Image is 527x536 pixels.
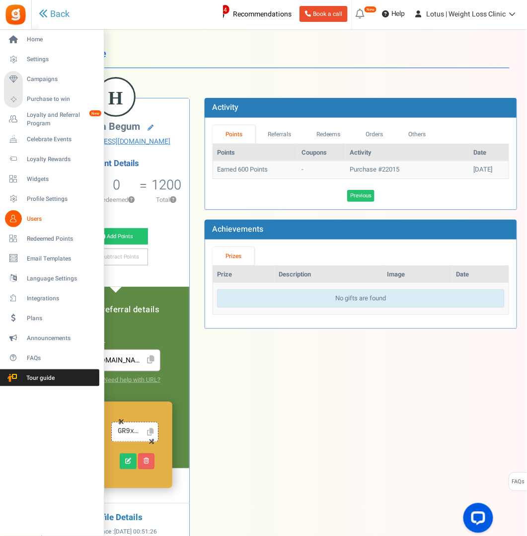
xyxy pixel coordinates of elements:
span: Profile Settings [27,195,96,203]
a: Loyalty Rewards [4,151,99,168]
a: Subtract Points [83,249,148,266]
span: Loyalty and Referral Program [27,111,99,128]
span: FAQs [27,354,96,362]
a: Click to Copy [143,424,157,440]
span: Loyalty Rewards [27,155,96,164]
a: Others [396,125,439,144]
b: Activity [212,101,238,113]
a: Email Templates [4,250,99,267]
span: Integrations [27,294,96,303]
td: Purchase #22015 [346,161,470,179]
a: Widgets [4,171,99,187]
th: Prize [213,266,275,283]
h5: 1200 [151,178,181,192]
a: Home [4,31,99,48]
button: ? [170,197,176,203]
span: Campaigns [27,75,96,84]
a: Redeems [304,125,354,144]
span: Announcements [27,334,96,343]
th: Image [383,266,452,283]
a: Orders [353,125,396,144]
a: Integrations [4,290,99,307]
span: Settings [27,55,96,64]
span: Redeemed Points [27,235,96,243]
b: Achievements [212,223,263,235]
th: Description [275,266,383,283]
a: Profile Settings [4,190,99,207]
a: Previous [347,190,375,202]
th: Date [470,144,509,162]
button: ? [129,197,135,203]
a: Points [213,125,255,144]
figcaption: H [97,79,134,117]
span: Purchase to win [27,95,96,103]
th: Date [452,266,509,283]
p: Total [148,195,184,204]
h5: Loyalty referral details [52,305,179,314]
a: [EMAIL_ADDRESS][DOMAIN_NAME] [49,137,182,147]
a: Add Points [83,228,148,245]
h1: User Profile [49,40,510,68]
span: Plans [27,314,96,323]
em: New [89,110,102,117]
a: Announcements [4,330,99,347]
h4: Point Details [42,159,189,168]
a: FAQs [4,350,99,366]
a: Purchase to win [4,91,99,108]
a: Celebrate Events [4,131,99,148]
p: Redeemed [95,195,138,204]
th: Coupons [298,144,346,162]
h6: Referral URL [71,338,160,345]
span: Language Settings [27,274,96,283]
h4: Profile Details [49,514,182,523]
span: Tour guide [4,374,74,382]
h5: 0 [113,178,120,192]
a: Users [4,210,99,227]
a: Language Settings [4,270,99,287]
a: Help [378,6,409,22]
a: Redeemed Points [4,230,99,247]
td: Earned 600 Points [213,161,298,179]
a: 4 Recommendations [209,6,296,22]
a: Settings [4,51,99,68]
span: Click to Copy [143,352,159,369]
a: Campaigns [4,71,99,88]
span: Help [389,9,405,19]
a: Loyalty and Referral Program New [4,111,99,128]
em: New [364,6,377,13]
span: Lotus | Weight Loss Clinic [427,9,506,19]
img: Gratisfaction [4,3,27,26]
span: Widgets [27,175,96,183]
span: Recommendations [233,9,292,19]
th: Points [213,144,298,162]
a: Need help with URL? [103,375,160,384]
span: 4 [221,4,230,14]
span: Users [27,215,96,223]
a: Plans [4,310,99,327]
td: - [298,161,346,179]
a: Referrals [255,125,304,144]
span: Housna Begum [73,119,140,134]
span: FAQs [512,473,525,492]
a: Book a call [300,6,348,22]
span: Email Templates [27,255,96,263]
th: Activity [346,144,470,162]
span: Home [27,35,96,44]
div: No gifts are found [217,289,505,308]
span: Celebrate Events [27,135,96,144]
a: Prizes [213,247,254,266]
div: [DATE] [474,165,505,175]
